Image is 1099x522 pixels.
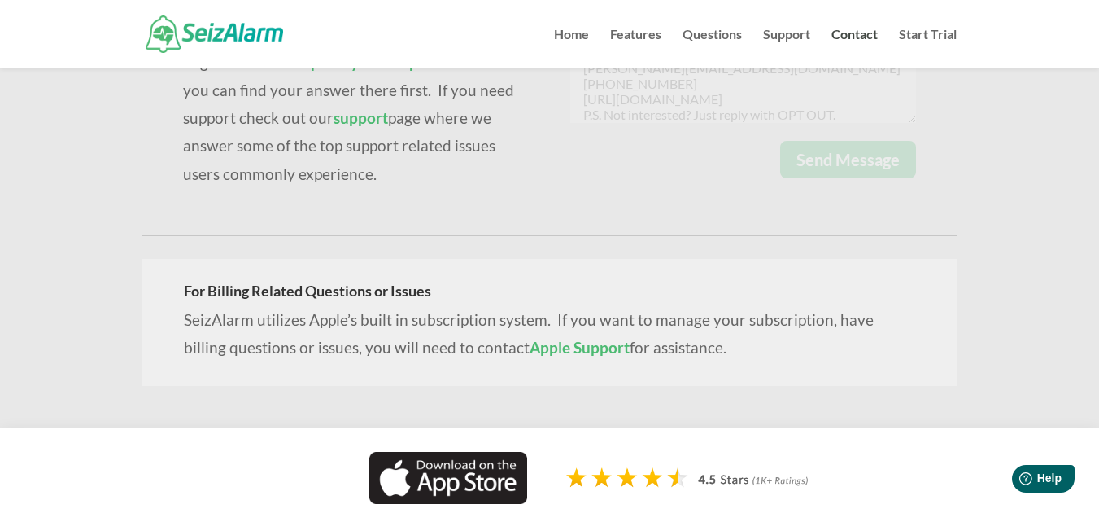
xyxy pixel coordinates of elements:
a: support [334,108,388,127]
a: Start Trial [899,29,957,68]
iframe: Help widget launcher [954,458,1081,504]
img: Download on App Store [369,452,527,503]
a: Home [554,29,589,68]
a: Download seizure detection app on the App Store [369,489,527,507]
img: app-store-rating-stars [565,466,819,494]
a: Questions [683,29,742,68]
img: SeizAlarm [146,15,283,52]
a: Apple Support [530,338,630,357]
a: Features [610,29,661,68]
h4: For Billing Related Questions or Issues [184,283,915,306]
button: Send Message [780,141,916,178]
a: Contact [831,29,878,68]
p: SeizAlarm utilizes Apple’s built in subscription system. If you want to manage your subscription,... [184,306,915,362]
a: Support [763,29,810,68]
a: frequently asked questions [286,53,471,72]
